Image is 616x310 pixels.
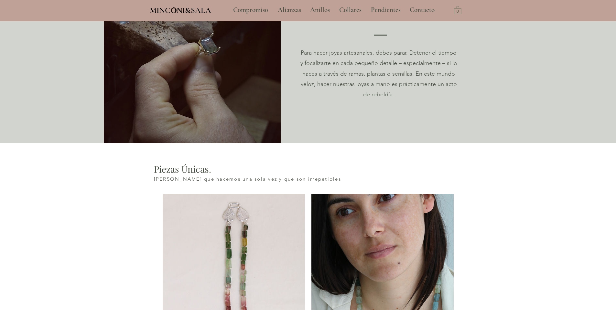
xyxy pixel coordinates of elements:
span: Piezas Únicas. [154,163,211,175]
a: Pendientes [366,2,405,18]
p: Pendientes [368,2,404,18]
p: Alianzas [275,2,304,18]
span: [PERSON_NAME] que hacemos una sola vez y que son irrepetibles [154,176,341,182]
p: Anillos [307,2,333,18]
a: Anillos [305,2,334,18]
p: Collares [336,2,365,18]
span: Para hacer joyas artesanales, debes parar. Detener el tiempo y focalizarte en cada pequeño detall... [300,49,457,98]
a: Contacto [405,2,440,18]
a: MINCONI&SALA [150,4,211,15]
p: Compromiso [230,2,271,18]
p: Contacto [406,2,438,18]
a: Compromiso [228,2,273,18]
nav: Sitio [216,2,452,18]
text: 0 [457,9,459,14]
a: Collares [334,2,366,18]
span: MINCONI&SALA [150,5,211,15]
img: Minconi Sala [171,7,177,13]
a: Carrito con 0 ítems [454,5,461,14]
a: Alianzas [273,2,305,18]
